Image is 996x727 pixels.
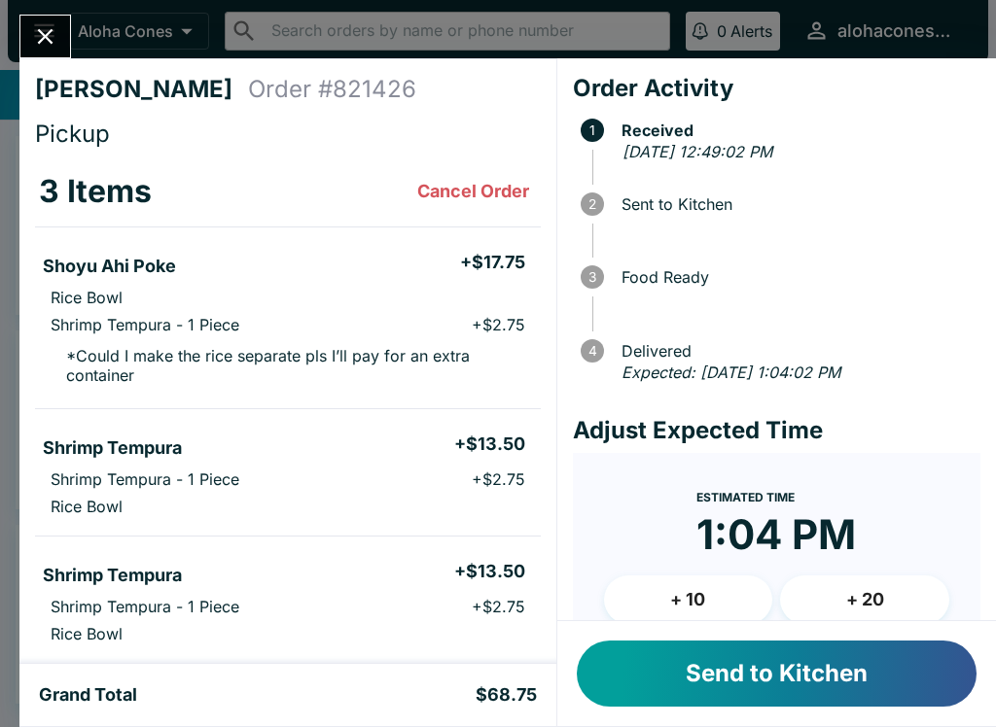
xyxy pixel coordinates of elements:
[248,75,416,104] h4: Order # 821426
[472,315,525,334] p: + $2.75
[573,74,980,103] h4: Order Activity
[472,597,525,616] p: + $2.75
[20,16,70,57] button: Close
[612,268,980,286] span: Food Ready
[51,288,123,307] p: Rice Bowl
[589,122,595,138] text: 1
[577,640,977,707] button: Send to Kitchen
[588,196,596,212] text: 2
[588,269,596,285] text: 3
[454,560,525,583] h5: + $13.50
[612,342,980,360] span: Delivered
[460,251,525,274] h5: + $17.75
[51,469,239,489] p: Shrimp Tempura - 1 Piece
[51,624,123,643] p: Rice Bowl
[409,172,537,211] button: Cancel Order
[454,433,525,456] h5: + $13.50
[622,142,772,161] em: [DATE] 12:49:02 PM
[39,683,137,707] h5: Grand Total
[472,469,525,489] p: + $2.75
[604,575,773,624] button: + 10
[573,416,980,445] h4: Adjust Expected Time
[35,156,541,663] table: orders table
[43,436,182,460] h5: Shrimp Tempura
[43,564,182,587] h5: Shrimp Tempura
[51,497,123,516] p: Rice Bowl
[35,75,248,104] h4: [PERSON_NAME]
[587,343,596,359] text: 4
[612,121,980,139] span: Received
[476,683,537,707] h5: $68.75
[43,255,176,278] h5: Shoyu Ahi Poke
[51,346,525,385] p: * Could I make the rice separate pls I’ll pay for an extra container
[51,315,239,334] p: Shrimp Tempura - 1 Piece
[39,172,152,211] h3: 3 Items
[696,490,795,504] span: Estimated Time
[35,120,110,148] span: Pickup
[612,195,980,213] span: Sent to Kitchen
[780,575,949,624] button: + 20
[622,363,840,382] em: Expected: [DATE] 1:04:02 PM
[696,509,856,560] time: 1:04 PM
[51,597,239,616] p: Shrimp Tempura - 1 Piece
